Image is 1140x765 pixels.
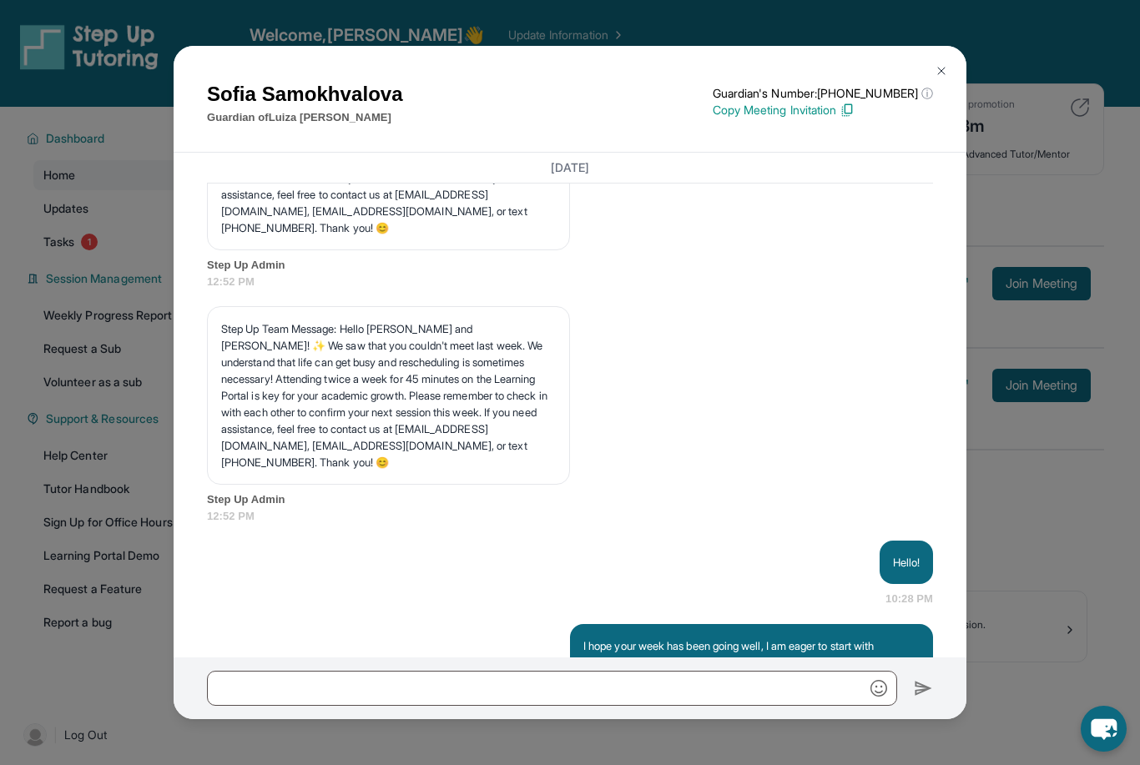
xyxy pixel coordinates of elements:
p: Copy Meeting Invitation [713,102,933,118]
p: Guardian of Luiza [PERSON_NAME] [207,109,403,126]
p: Step Up Team Message: Hello [PERSON_NAME] and [PERSON_NAME]! ✨ We saw that you couldn't meet last... [221,320,556,471]
p: I hope your week has been going well, I am eager to start with [PERSON_NAME]! Let me know your av... [583,637,920,671]
span: ⓘ [921,85,933,102]
h1: Sofia Samokhvalova [207,79,403,109]
img: Emoji [870,680,887,697]
img: Close Icon [935,64,948,78]
span: 12:52 PM [207,274,933,290]
span: 10:28 PM [885,591,933,607]
span: 12:52 PM [207,508,933,525]
img: Copy Icon [840,103,855,118]
button: chat-button [1081,706,1127,752]
p: Guardian's Number: [PHONE_NUMBER] [713,85,933,102]
p: Hello! [893,554,920,571]
h3: [DATE] [207,159,933,176]
span: Step Up Admin [207,491,933,508]
img: Send icon [914,678,933,698]
span: Step Up Admin [207,257,933,274]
